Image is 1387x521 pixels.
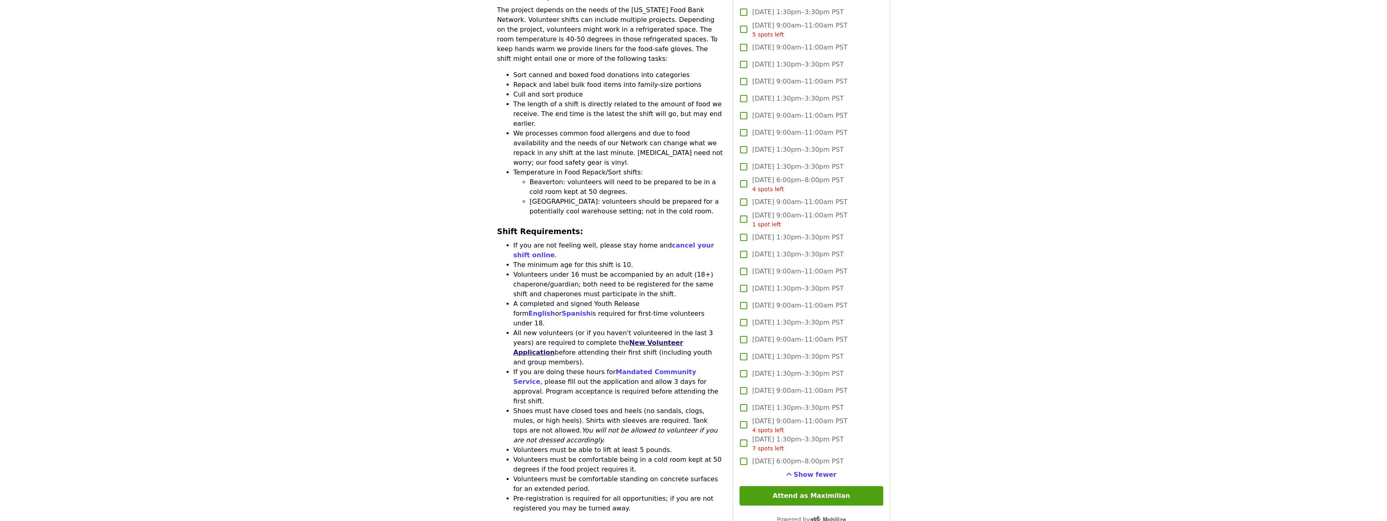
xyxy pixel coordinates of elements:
strong: Shift Requirements: [497,227,583,236]
span: [DATE] 1:30pm–3:30pm PST [752,369,843,379]
span: [DATE] 9:00am–11:00am PST [752,386,848,396]
li: The minimum age for this shift is 10. [513,260,723,270]
span: [DATE] 1:30pm–3:30pm PST [752,233,843,242]
span: [DATE] 1:30pm–3:30pm PST [752,60,843,69]
span: [DATE] 1:30pm–3:30pm PST [752,318,843,327]
span: [DATE] 1:30pm–3:30pm PST [752,403,843,413]
li: We processes common food allergens and due to food availability and the needs of our Network can ... [513,129,723,168]
span: [DATE] 1:30pm–3:30pm PST [752,435,843,453]
li: Temperature in Food Repack/Sort shifts: [513,168,723,216]
span: [DATE] 9:00am–11:00am PST [752,335,848,344]
span: [DATE] 6:00pm–8:00pm PST [752,456,843,466]
span: [DATE] 1:30pm–3:30pm PST [752,352,843,362]
span: [DATE] 9:00am–11:00am PST [752,21,848,39]
li: Volunteers under 16 must be accompanied by an adult (18+) chaperone/guardian; both need to be reg... [513,270,723,299]
span: 4 spots left [752,427,784,433]
button: See more timeslots [786,470,837,480]
span: [DATE] 9:00am–11:00am PST [752,43,848,52]
li: If you are not feeling well, please stay home and . [513,241,723,260]
a: Spanish [562,310,591,317]
li: Repack and label bulk food items into family-size portions [513,80,723,90]
li: Volunteers must be comfortable standing on concrete surfaces for an extended period. [513,474,723,494]
span: [DATE] 9:00am–11:00am PST [752,197,848,207]
li: Beaverton: volunteers will need to be prepared to be in a cold room kept at 50 degrees. [530,177,723,197]
span: [DATE] 1:30pm–3:30pm PST [752,7,843,17]
a: Mandated Community Service [513,368,697,385]
li: Sort canned and boxed food donations into categories [513,70,723,80]
span: 1 spot left [752,221,781,228]
li: Pre-registration is required for all opportunities; if you are not registered you may be turned a... [513,494,723,513]
span: [DATE] 1:30pm–3:30pm PST [752,250,843,259]
p: The project depends on the needs of the [US_STATE] Food Bank Network. Volunteer shifts can includ... [497,5,723,64]
li: If you are doing these hours for , please fill out the application and allow 3 days for approval.... [513,367,723,406]
a: New Volunteer Application [513,339,683,356]
a: English [528,310,555,317]
em: You will not be allowed to volunteer if you are not dressed accordingly. [513,426,718,444]
span: [DATE] 9:00am–11:00am PST [752,267,848,276]
li: Cull and sort produce [513,90,723,99]
span: [DATE] 9:00am–11:00am PST [752,77,848,86]
span: 4 spots left [752,186,784,192]
a: cancel your shift online [513,241,714,259]
span: 5 spots left [752,31,784,38]
span: [DATE] 1:30pm–3:30pm PST [752,145,843,155]
span: [DATE] 1:30pm–3:30pm PST [752,94,843,103]
li: All new volunteers (or if you haven't volunteered in the last 3 years) are required to complete t... [513,328,723,367]
span: Show fewer [794,471,837,478]
span: [DATE] 6:00pm–8:00pm PST [752,175,843,194]
li: Volunteers must be able to lift at least 5 pounds. [513,445,723,455]
li: Shoes must have closed toes and heels (no sandals, clogs, mules, or high heels). Shirts with slee... [513,406,723,445]
button: Attend as Maximilian [740,486,883,506]
li: [GEOGRAPHIC_DATA]: volunteers should be prepared for a potentially cool warehouse setting; not in... [530,197,723,216]
span: [DATE] 9:00am–11:00am PST [752,301,848,310]
li: Volunteers must be comfortable being in a cold room kept at 50 degrees if the food project requir... [513,455,723,474]
li: A completed and signed Youth Release form or is required for first-time volunteers under 18. [513,299,723,328]
li: The length of a shift is directly related to the amount of food we receive. The end time is the l... [513,99,723,129]
span: [DATE] 9:00am–11:00am PST [752,111,848,121]
span: [DATE] 1:30pm–3:30pm PST [752,284,843,293]
span: [DATE] 9:00am–11:00am PST [752,128,848,138]
span: 7 spots left [752,445,784,452]
span: [DATE] 9:00am–11:00am PST [752,211,848,229]
span: [DATE] 1:30pm–3:30pm PST [752,162,843,172]
span: [DATE] 9:00am–11:00am PST [752,416,848,435]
